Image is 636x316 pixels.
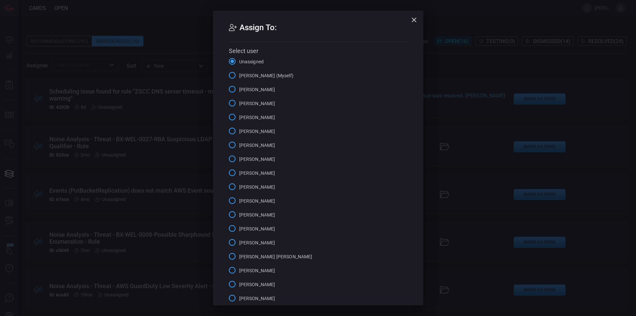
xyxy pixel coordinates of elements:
[239,100,275,107] span: [PERSON_NAME]
[239,253,312,260] span: [PERSON_NAME] [PERSON_NAME]
[239,128,275,135] span: [PERSON_NAME]
[239,295,275,302] span: [PERSON_NAME]
[239,184,275,191] span: [PERSON_NAME]
[239,58,264,65] span: Unassigned
[239,267,275,274] span: [PERSON_NAME]
[239,142,275,149] span: [PERSON_NAME]
[239,198,275,205] span: [PERSON_NAME]
[239,225,275,232] span: [PERSON_NAME]
[239,170,275,177] span: [PERSON_NAME]
[229,21,407,42] h2: Assign To:
[239,212,275,219] span: [PERSON_NAME]
[239,72,293,79] span: [PERSON_NAME] (Myself)
[239,86,275,93] span: [PERSON_NAME]
[239,114,275,121] span: [PERSON_NAME]
[239,156,275,163] span: [PERSON_NAME]
[239,281,275,288] span: [PERSON_NAME]
[229,47,258,54] span: Select user
[239,239,275,246] span: [PERSON_NAME]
